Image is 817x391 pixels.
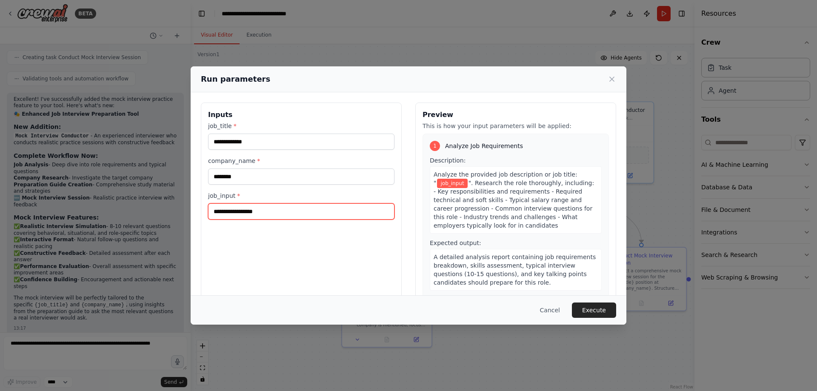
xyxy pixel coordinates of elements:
[201,73,270,85] h2: Run parameters
[208,122,394,130] label: job_title
[430,141,440,151] div: 1
[430,157,466,164] span: Description:
[572,303,616,318] button: Execute
[208,191,394,200] label: job_input
[208,157,394,165] label: company_name
[434,180,594,229] span: ". Research the role thoroughly, including: - Key responsibilities and requirements - Required te...
[423,110,609,120] h3: Preview
[434,171,577,186] span: Analyze the provided job description or job title: "
[434,254,596,286] span: A detailed analysis report containing job requirements breakdown, skills assessment, typical inte...
[437,179,467,188] span: Variable: job_input
[445,142,523,150] span: Analyze Job Requirements
[423,122,609,130] p: This is how your input parameters will be applied:
[208,110,394,120] h3: Inputs
[533,303,567,318] button: Cancel
[430,240,481,246] span: Expected output:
